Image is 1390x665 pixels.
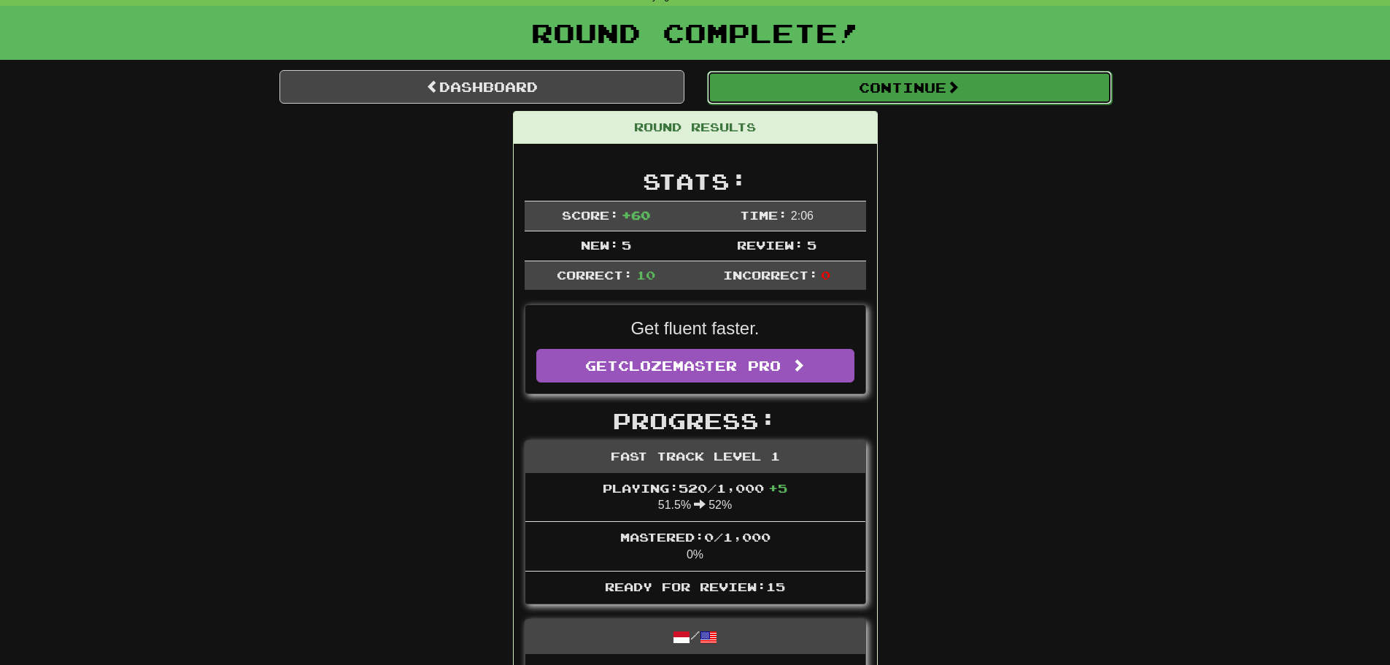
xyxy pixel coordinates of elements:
[622,208,650,222] span: + 60
[536,349,854,383] a: GetClozemaster Pro
[525,620,865,654] div: /
[636,268,655,282] span: 10
[525,409,866,433] h2: Progress:
[807,238,816,252] span: 5
[707,71,1112,104] button: Continue
[557,268,633,282] span: Correct:
[525,473,865,523] li: 51.5% 52%
[581,238,619,252] span: New:
[525,169,866,193] h2: Stats:
[525,441,865,473] div: Fast Track Level 1
[605,580,785,593] span: Ready for Review: 15
[768,481,787,495] span: + 5
[791,210,814,222] span: 2 : 0 6
[740,208,787,222] span: Time:
[5,18,1385,47] h1: Round Complete!
[620,530,771,544] span: Mastered: 0 / 1,000
[279,70,684,104] a: Dashboard
[525,521,865,572] li: 0%
[622,238,631,252] span: 5
[603,481,787,495] span: Playing: 520 / 1,000
[514,112,877,144] div: Round Results
[562,208,619,222] span: Score:
[723,268,818,282] span: Incorrect:
[618,358,781,374] span: Clozemaster Pro
[737,238,803,252] span: Review:
[536,316,854,341] p: Get fluent faster.
[821,268,830,282] span: 0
